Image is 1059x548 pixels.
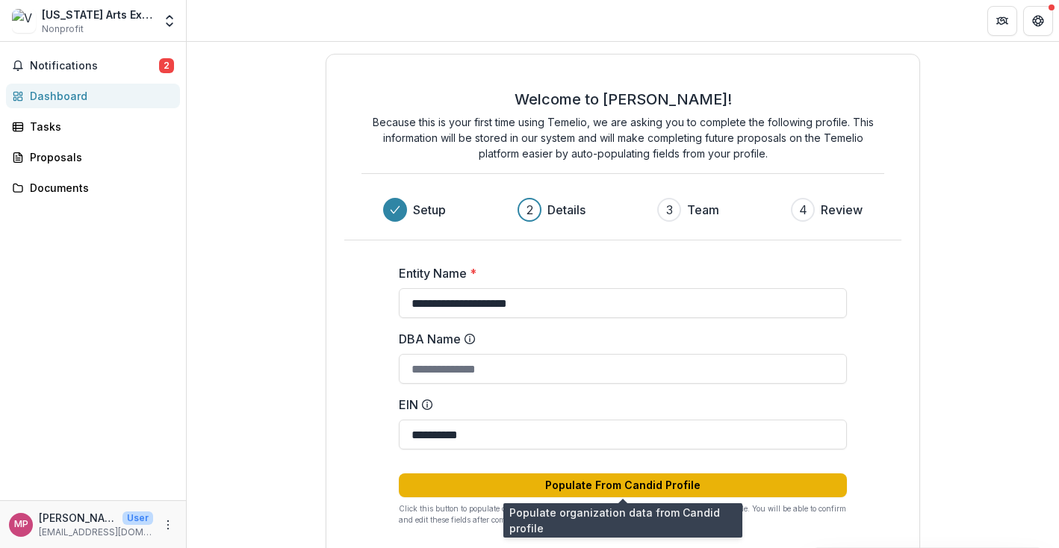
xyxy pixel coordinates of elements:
[30,88,168,104] div: Dashboard
[14,520,28,529] div: Matthew Perry
[159,58,174,73] span: 2
[383,198,863,222] div: Progress
[6,114,180,139] a: Tasks
[30,60,159,72] span: Notifications
[30,149,168,165] div: Proposals
[666,201,673,219] div: 3
[413,201,446,219] h3: Setup
[6,54,180,78] button: Notifications2
[987,6,1017,36] button: Partners
[159,516,177,534] button: More
[399,503,847,526] p: Click this button to populate core profile fields in [GEOGRAPHIC_DATA] from your Candid profile. ...
[547,201,586,219] h3: Details
[399,473,847,497] button: Populate From Candid Profile
[361,114,884,161] p: Because this is your first time using Temelio, we are asking you to complete the following profil...
[687,201,719,219] h3: Team
[30,180,168,196] div: Documents
[399,264,838,282] label: Entity Name
[799,201,807,219] div: 4
[122,511,153,525] p: User
[39,510,117,526] p: [PERSON_NAME]
[6,84,180,108] a: Dashboard
[399,330,838,348] label: DBA Name
[515,90,732,108] h2: Welcome to [PERSON_NAME]!
[1023,6,1053,36] button: Get Help
[527,201,533,219] div: 2
[39,526,153,539] p: [EMAIL_ADDRESS][DOMAIN_NAME]
[6,175,180,200] a: Documents
[399,396,838,414] label: EIN
[159,6,180,36] button: Open entity switcher
[42,22,84,36] span: Nonprofit
[30,119,168,134] div: Tasks
[6,145,180,169] a: Proposals
[42,7,153,22] div: [US_STATE] Arts Exchange
[12,9,36,33] img: Vermont Arts Exchange
[821,201,863,219] h3: Review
